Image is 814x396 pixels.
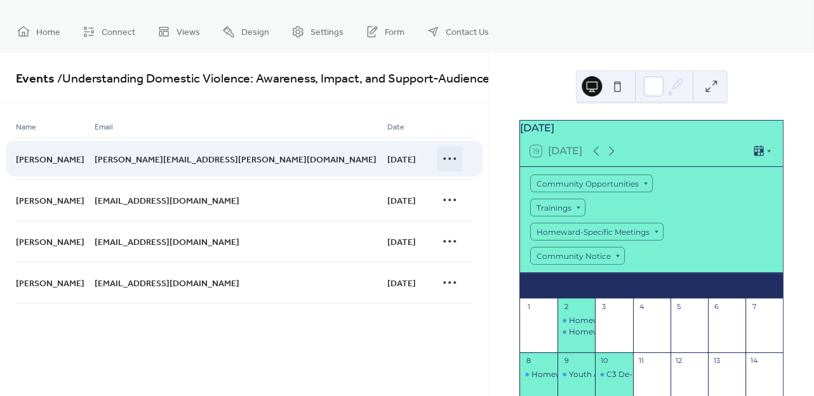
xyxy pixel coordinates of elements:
[520,121,783,136] div: [DATE]
[569,327,718,338] div: Homeward Director's Advisory Council
[16,153,84,166] span: [PERSON_NAME]
[637,302,646,312] div: 4
[749,356,759,366] div: 14
[177,26,200,39] span: Views
[569,369,727,380] div: Youth Action Council Leadership Meeting
[674,356,684,366] div: 12
[565,273,600,298] div: Tue
[557,369,595,380] div: Youth Action Council Leadership Meeting
[599,273,634,298] div: Wed
[95,121,113,134] span: Email
[387,235,416,249] span: [DATE]
[606,369,705,380] div: C3 De-Escalation Training
[520,369,557,380] div: Homeward Board Meeting
[599,356,608,366] div: 10
[530,273,565,298] div: Mon
[561,302,571,312] div: 2
[738,273,773,298] div: Sun
[599,302,608,312] div: 3
[524,356,533,366] div: 8
[387,121,404,134] span: Date
[557,327,595,338] div: Homeward Director's Advisory Council
[674,302,684,312] div: 5
[387,153,416,166] span: [DATE]
[356,15,414,48] a: Form
[704,273,738,298] div: Sat
[557,315,595,326] div: Homeward Finance Committee
[241,26,269,39] span: Design
[561,356,571,366] div: 9
[16,277,84,290] span: [PERSON_NAME]
[16,121,36,134] span: Name
[669,273,704,298] div: Fri
[524,302,533,312] div: 1
[8,15,70,48] a: Home
[213,15,279,48] a: Design
[310,26,344,39] span: Settings
[148,15,210,48] a: Views
[102,26,135,39] span: Connect
[712,356,721,366] div: 13
[387,194,416,208] span: [DATE]
[637,356,646,366] div: 11
[16,235,84,249] span: [PERSON_NAME]
[36,26,60,39] span: Home
[282,15,353,48] a: Settings
[95,194,239,208] span: [EMAIL_ADDRESS][DOMAIN_NAME]
[569,315,691,326] div: Homeward Finance Committee
[417,15,498,48] a: Contact Us
[634,273,669,298] div: Thu
[95,153,377,166] span: [PERSON_NAME][EMAIL_ADDRESS][PERSON_NAME][DOMAIN_NAME]
[16,194,84,208] span: [PERSON_NAME]
[749,302,759,312] div: 7
[385,26,404,39] span: Form
[531,369,634,380] div: Homeward Board Meeting
[73,15,145,48] a: Connect
[95,235,239,249] span: [EMAIL_ADDRESS][DOMAIN_NAME]
[595,369,632,380] div: C3 De-Escalation Training
[387,277,416,290] span: [DATE]
[16,67,55,91] a: Events
[712,302,721,312] div: 6
[55,67,490,91] span: / Understanding Domestic Violence: Awareness, Impact, and Support - Audience
[446,26,489,39] span: Contact Us
[95,277,239,290] span: [EMAIL_ADDRESS][DOMAIN_NAME]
